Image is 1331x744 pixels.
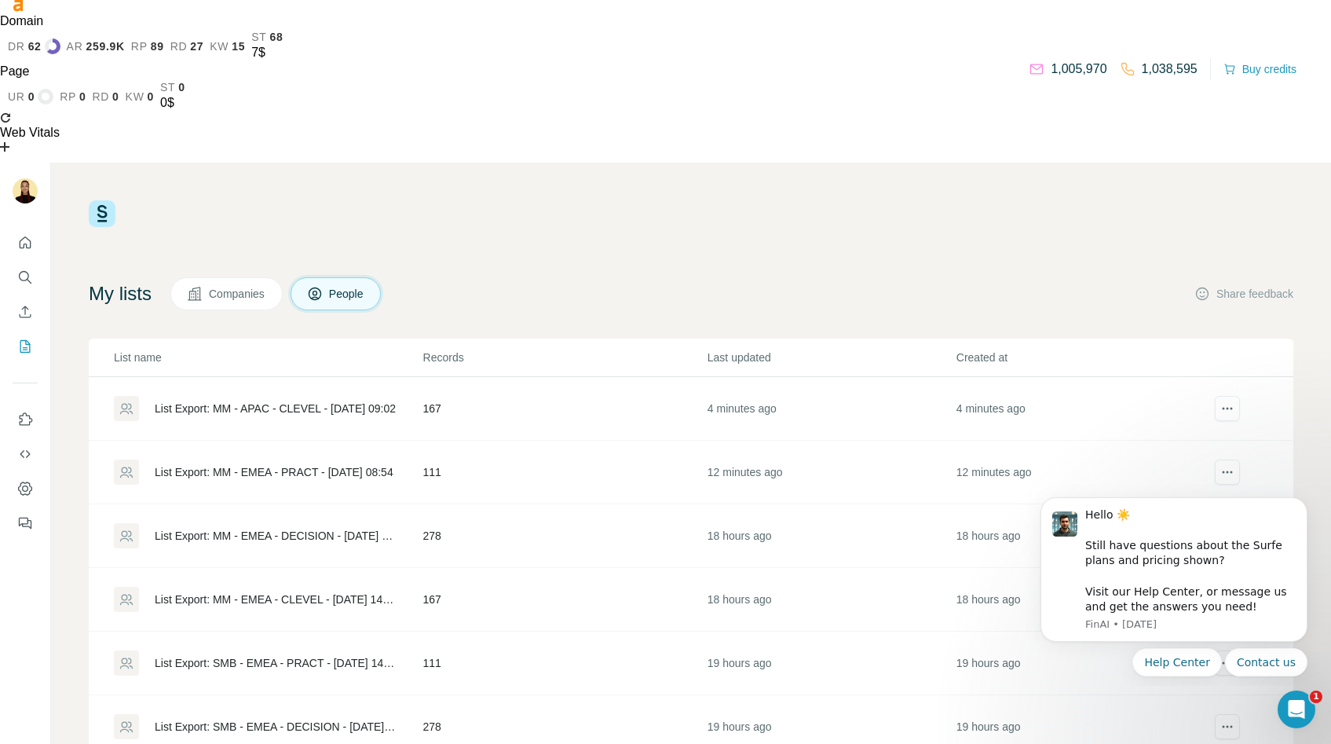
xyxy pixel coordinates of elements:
span: rd [92,90,109,103]
span: 259.9K [86,40,124,53]
span: rd [170,40,188,53]
img: Surfe Logo [89,200,115,227]
td: 167 [422,377,707,441]
span: ur [8,90,25,103]
span: 15 [232,40,245,53]
span: st [251,31,266,43]
iframe: Intercom live chat [1278,691,1315,728]
button: actions [1215,714,1240,739]
div: List Export: SMB - EMEA - DECISION - [DATE] 14:00 [155,719,397,735]
span: Companies [209,286,266,302]
a: ur0 [8,89,53,104]
a: kw15 [210,40,245,53]
a: ar259.9K [67,40,125,53]
td: 12 minutes ago [707,441,956,504]
td: 111 [422,441,707,504]
span: kw [126,90,144,103]
button: My lists [13,332,38,361]
td: 18 hours ago [956,504,1205,568]
button: Feedback [13,509,38,537]
span: ar [67,40,83,53]
span: 68 [270,31,283,43]
button: Use Surfe API [13,440,38,468]
span: st [160,81,175,93]
a: rd0 [92,90,119,103]
div: 7$ [251,43,283,62]
td: 4 minutes ago [956,377,1205,441]
td: 278 [422,504,707,568]
td: 19 hours ago [707,632,956,695]
button: Use Surfe on LinkedIn [13,405,38,434]
div: List Export: MM - EMEA - CLEVEL - [DATE] 14:42 [155,592,397,607]
button: Enrich CSV [13,298,38,326]
td: 19 hours ago [956,632,1205,695]
p: Created at [956,350,1204,365]
span: 0 [112,90,119,103]
a: rp0 [60,90,86,103]
button: Share feedback [1194,286,1293,302]
td: 18 hours ago [956,568,1205,632]
span: 0 [178,81,185,93]
div: List Export: MM - EMEA - DECISION - [DATE] 14:58 [155,528,397,544]
td: 12 minutes ago [956,441,1205,504]
div: 0$ [160,93,185,112]
div: List Export: SMB - EMEA - PRACT - [DATE] 14:07 [155,655,397,671]
span: rp [131,40,148,53]
span: dr [8,40,25,53]
button: actions [1215,396,1240,421]
span: 0 [79,90,86,103]
p: List name [114,350,422,365]
a: st68 [251,31,283,43]
td: 111 [422,632,707,695]
h4: My lists [89,281,152,306]
span: 27 [190,40,203,53]
img: Avatar [13,178,38,203]
button: Dashboard [13,475,38,503]
td: 18 hours ago [707,568,956,632]
button: Buy credits [1223,58,1296,80]
td: 4 minutes ago [707,377,956,441]
button: actions [1215,460,1240,485]
span: 0 [148,90,155,103]
a: dr62 [8,38,60,54]
a: rd27 [170,40,204,53]
a: st0 [160,81,185,93]
p: Last updated [708,350,955,365]
span: rp [60,90,76,103]
div: List Export: MM - APAC - CLEVEL - [DATE] 09:02 [155,401,396,416]
td: 167 [422,568,707,632]
a: rp89 [131,40,164,53]
p: 1,005,970 [1051,60,1106,79]
button: Quick start [13,229,38,257]
button: Search [13,263,38,291]
div: List Export: MM - EMEA - PRACT - [DATE] 08:54 [155,464,393,480]
td: 18 hours ago [707,504,956,568]
span: kw [210,40,229,53]
p: 1,038,595 [1142,60,1198,79]
span: 0 [28,90,35,103]
p: Records [423,350,706,365]
span: 62 [28,40,42,53]
span: 1 [1310,691,1322,703]
a: kw0 [126,90,154,103]
span: 89 [151,40,164,53]
span: People [329,286,365,302]
iframe: Intercom notifications message [1017,483,1331,686]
